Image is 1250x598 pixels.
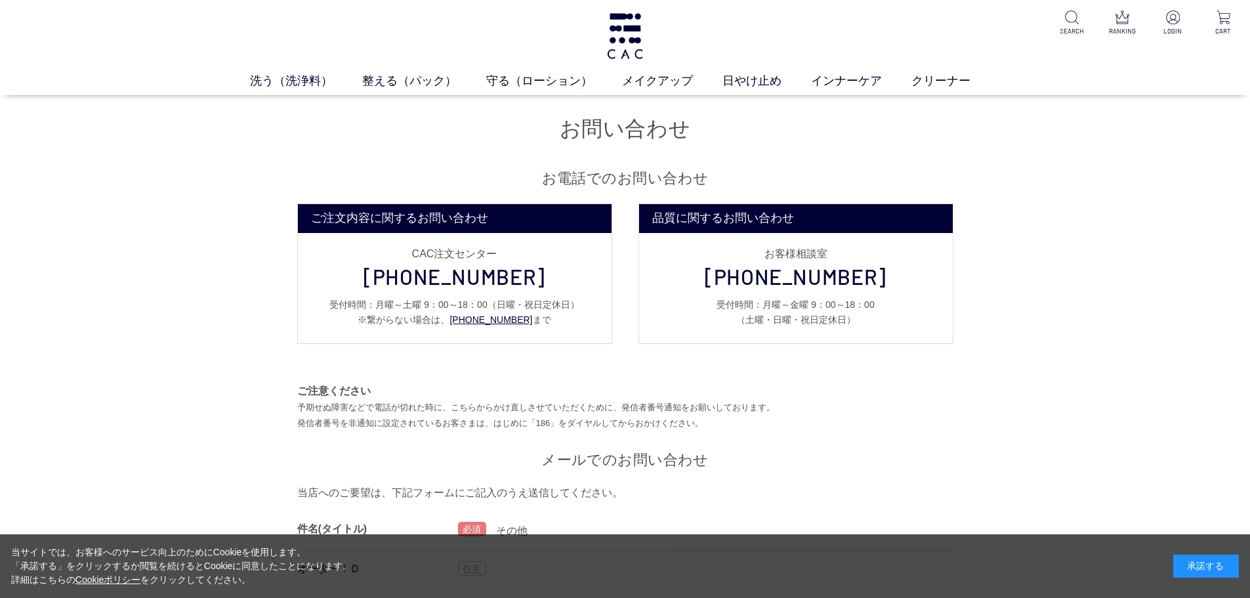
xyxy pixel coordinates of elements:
div: CAC注文センター [311,249,598,259]
div: 承諾する [1173,555,1239,578]
p: 受付時間：月曜～土曜 9：00～18：00 （日曜・祝日定休日） [311,297,598,312]
h2: メールでのお問い合わせ [297,450,953,469]
a: インナーケア [811,72,911,90]
h1: お問い合わせ [297,115,953,143]
a: SEARCH [1056,11,1088,36]
p: 当店へのご要望は、下記フォームにご記入のうえ送信してください。 [297,485,953,501]
a: Cookieポリシー [75,574,141,585]
a: LOGIN [1157,11,1189,36]
dt: 品質に関するお問い合わせ [639,204,953,233]
a: 守る（ローション） [486,72,622,90]
label: 件名(タイトル) [297,523,367,534]
img: logo [605,13,645,59]
a: 日やけ止め [722,72,811,90]
h2: お電話でのお問い合わせ [297,169,953,188]
span: その他 [496,525,528,536]
dt: ご注文内容に関するお問い合わせ [298,204,612,233]
a: メイクアップ [622,72,722,90]
a: RANKING [1106,11,1138,36]
a: 洗う（洗浄料） [250,72,362,90]
p: SEARCH [1056,26,1088,36]
a: クリーナー [911,72,1000,90]
a: CART [1207,11,1240,36]
div: お客様相談室 [652,249,940,259]
div: 当サイトでは、お客様へのサービス向上のためにCookieを使用します。 「承諾する」をクリックするか閲覧を続けるとCookieに同意したことになります。 詳細はこちらの をクリックしてください。 [11,545,352,587]
p: LOGIN [1157,26,1189,36]
p: 受付時間：月曜～金曜 9：00～18：00 （土曜・日曜・祝日定休日） [652,297,940,328]
p: RANKING [1106,26,1138,36]
p: ご注意ください [297,383,953,399]
p: CART [1207,26,1240,36]
p: ※繋がらない場合は、 まで [311,312,598,328]
font: 予期せぬ障害などで電話が切れた時に、こちらからかけ直しさせていただくために、発信者番号通知をお願いしております。 発信者番号を非通知に設定されているお客さまは、はじめに「186」をダイヤルしてか... [297,402,775,428]
a: 整える（パック） [362,72,486,90]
